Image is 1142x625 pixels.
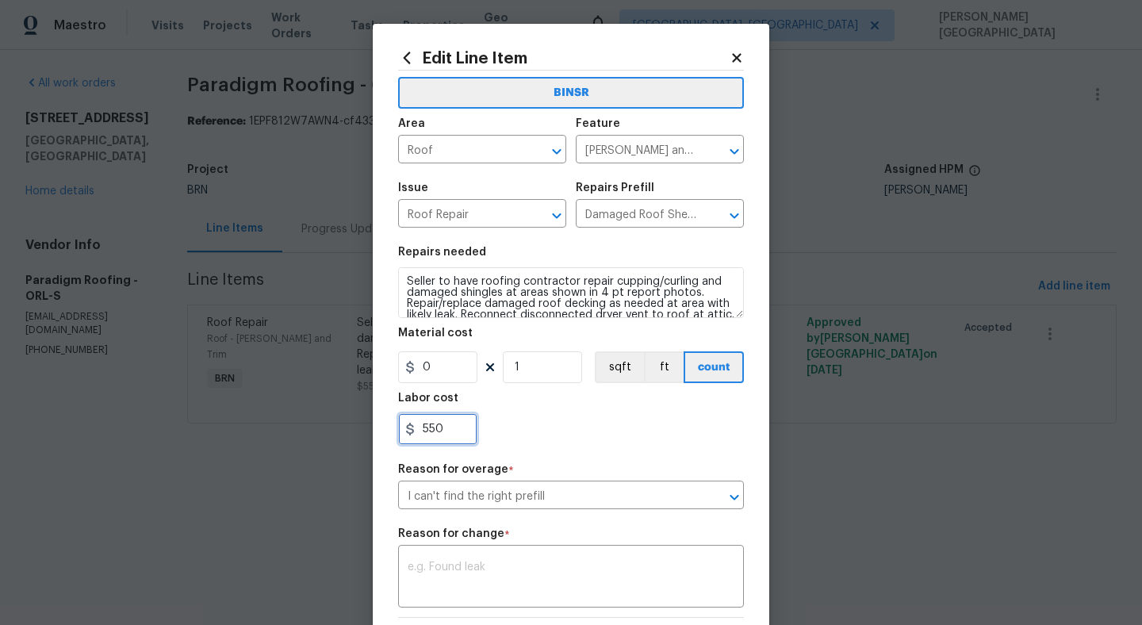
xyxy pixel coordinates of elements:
button: BINSR [398,77,744,109]
button: Open [546,140,568,163]
h5: Labor cost [398,393,458,404]
input: Select a reason for overage [398,485,699,509]
textarea: Seller to have roofing contractor repair cupping/curling and damaged shingles at areas shown in 4... [398,267,744,318]
h5: Reason for change [398,528,504,539]
h5: Issue [398,182,428,194]
button: Open [546,205,568,227]
h5: Reason for overage [398,464,508,475]
button: sqft [595,351,644,383]
h5: Area [398,118,425,129]
h5: Feature [576,118,620,129]
h2: Edit Line Item [398,49,730,67]
button: Open [723,486,745,508]
button: Open [723,140,745,163]
h5: Repairs needed [398,247,486,258]
button: count [684,351,744,383]
h5: Material cost [398,328,473,339]
button: Open [723,205,745,227]
button: ft [644,351,684,383]
h5: Repairs Prefill [576,182,654,194]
